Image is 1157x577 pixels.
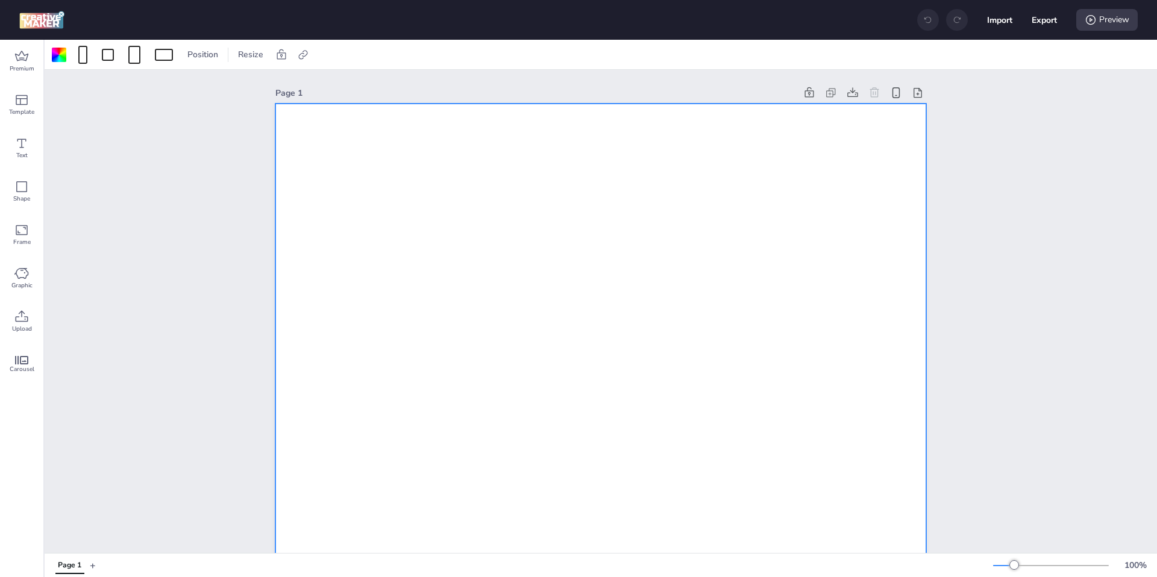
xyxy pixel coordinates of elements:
div: 100 % [1121,559,1150,572]
button: Import [987,7,1012,33]
div: Preview [1076,9,1138,31]
img: logo Creative Maker [19,11,64,29]
button: + [90,555,96,576]
div: Tabs [49,555,90,576]
span: Graphic [11,281,33,290]
button: Export [1032,7,1057,33]
span: Position [185,48,221,61]
span: Resize [236,48,266,61]
span: Text [16,151,28,160]
div: Page 1 [58,560,81,571]
span: Carousel [10,364,34,374]
span: Template [9,107,34,117]
span: Upload [12,324,32,334]
div: Page 1 [275,87,796,99]
span: Shape [13,194,30,204]
span: Frame [13,237,31,247]
span: Premium [10,64,34,73]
